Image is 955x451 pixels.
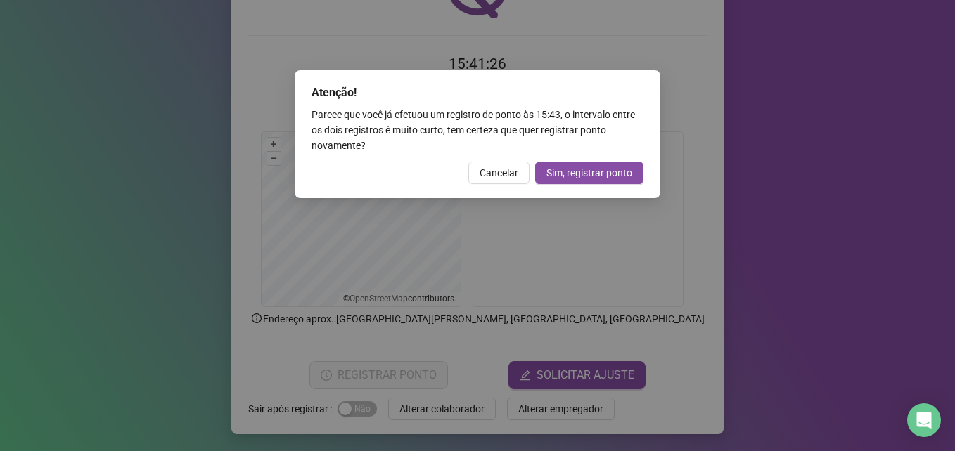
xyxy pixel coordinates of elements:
button: Cancelar [468,162,530,184]
div: Atenção! [312,84,643,101]
button: Sim, registrar ponto [535,162,643,184]
div: Open Intercom Messenger [907,403,941,437]
div: Parece que você já efetuou um registro de ponto às 15:43 , o intervalo entre os dois registros é ... [312,107,643,153]
span: Sim, registrar ponto [546,165,632,181]
span: Cancelar [480,165,518,181]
